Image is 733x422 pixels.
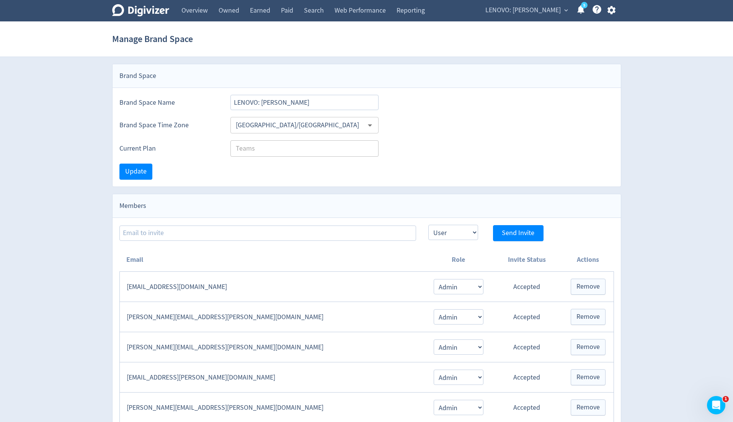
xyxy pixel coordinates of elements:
button: Remove [571,279,606,295]
label: Brand Space Name [119,98,218,107]
a: 5 [581,2,588,8]
td: Accepted [491,272,563,302]
th: Invite Status [491,248,563,272]
button: Update [119,164,152,180]
button: Open [364,119,376,131]
td: Accepted [491,302,563,332]
td: [EMAIL_ADDRESS][PERSON_NAME][DOMAIN_NAME] [119,362,426,393]
th: Email [119,248,426,272]
span: Remove [576,404,600,411]
button: Remove [571,369,606,385]
span: Remove [576,344,600,351]
td: [EMAIL_ADDRESS][DOMAIN_NAME] [119,272,426,302]
iframe: Intercom live chat [707,396,725,414]
th: Role [426,248,491,272]
input: Email to invite [119,226,416,241]
span: Send Invite [502,230,534,237]
text: 5 [583,3,585,8]
td: Accepted [491,332,563,362]
h1: Manage Brand Space [112,27,193,51]
input: Select Timezone [233,119,364,131]
span: Update [125,168,147,175]
span: Remove [576,283,600,290]
label: Brand Space Time Zone [119,120,218,130]
button: LENOVO: [PERSON_NAME] [483,4,570,16]
div: Members [113,194,621,218]
button: Send Invite [493,225,544,241]
td: [PERSON_NAME][EMAIL_ADDRESS][PERSON_NAME][DOMAIN_NAME] [119,332,426,362]
span: expand_more [563,7,570,14]
div: Brand Space [113,64,621,88]
input: Brand Space [230,95,379,110]
label: Current Plan [119,144,218,153]
button: Remove [571,339,606,355]
span: Remove [576,374,600,381]
th: Actions [563,248,614,272]
span: 1 [723,396,729,402]
td: [PERSON_NAME][EMAIL_ADDRESS][PERSON_NAME][DOMAIN_NAME] [119,302,426,332]
td: Accepted [491,362,563,393]
button: Remove [571,399,606,416]
button: Remove [571,309,606,325]
span: Remove [576,313,600,320]
span: LENOVO: [PERSON_NAME] [485,4,561,16]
